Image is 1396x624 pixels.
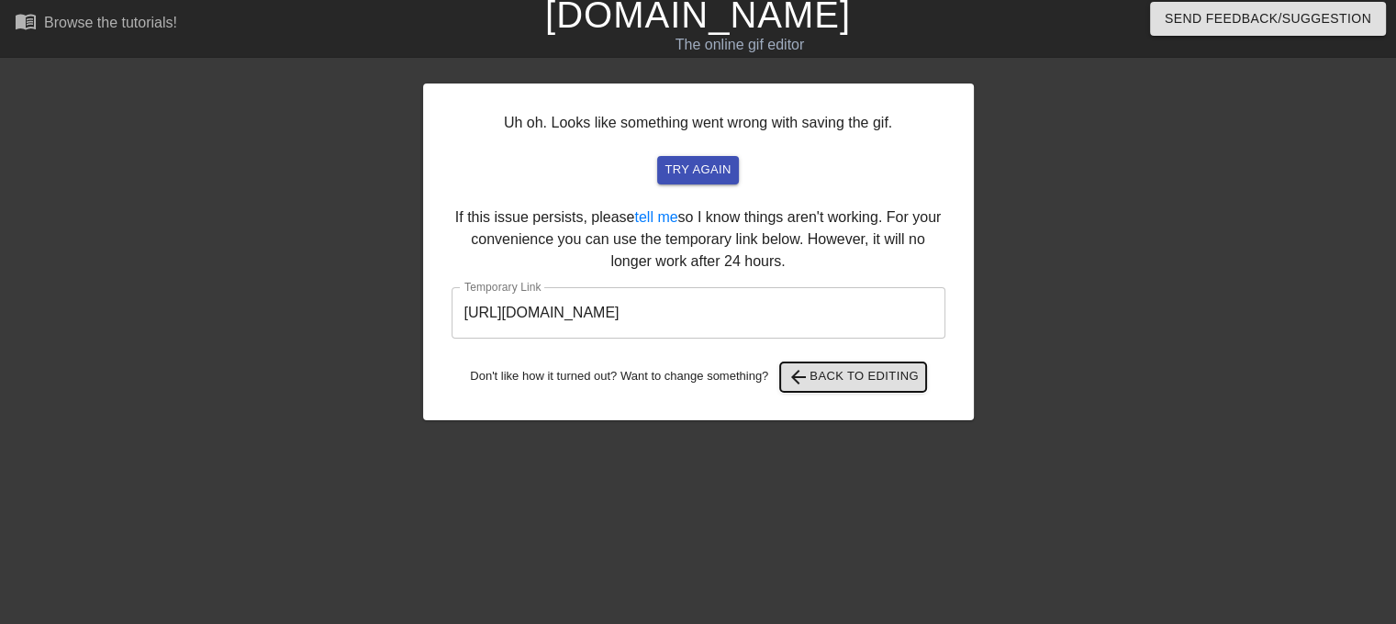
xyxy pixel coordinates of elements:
[1165,7,1371,30] span: Send Feedback/Suggestion
[787,366,810,388] span: arrow_back
[15,10,177,39] a: Browse the tutorials!
[44,15,177,30] div: Browse the tutorials!
[475,34,1005,56] div: The online gif editor
[657,156,738,184] button: try again
[452,362,945,392] div: Don't like how it turned out? Want to change something?
[1150,2,1386,36] button: Send Feedback/Suggestion
[423,84,974,420] div: Uh oh. Looks like something went wrong with saving the gif. If this issue persists, please so I k...
[780,362,926,392] button: Back to Editing
[664,160,731,181] span: try again
[787,366,919,388] span: Back to Editing
[452,287,945,339] input: bare
[634,209,677,225] a: tell me
[15,10,37,32] span: menu_book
